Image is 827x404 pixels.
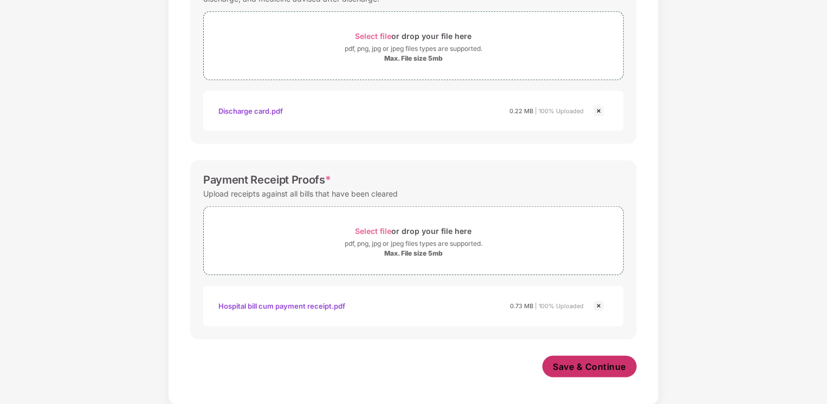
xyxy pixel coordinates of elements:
[384,54,443,63] div: Max. File size 5mb
[356,224,472,238] div: or drop your file here
[542,356,637,377] button: Save & Continue
[356,29,472,43] div: or drop your file here
[384,249,443,258] div: Max. File size 5mb
[203,186,398,201] div: Upload receipts against all bills that have been cleared
[345,238,482,249] div: pdf, png, jpg or jpeg files types are supported.
[204,20,623,71] span: Select fileor drop your file herepdf, png, jpg or jpeg files types are supported.Max. File size 5mb
[356,226,392,236] span: Select file
[356,31,392,41] span: Select file
[592,299,605,312] img: svg+xml;base64,PHN2ZyBpZD0iQ3Jvc3MtMjR4MjQiIHhtbG5zPSJodHRwOi8vd3d3LnczLm9yZy8yMDAwL3N2ZyIgd2lkdG...
[592,105,605,118] img: svg+xml;base64,PHN2ZyBpZD0iQ3Jvc3MtMjR4MjQiIHhtbG5zPSJodHRwOi8vd3d3LnczLm9yZy8yMDAwL3N2ZyIgd2lkdG...
[535,302,584,310] span: | 100% Uploaded
[204,215,623,266] span: Select fileor drop your file herepdf, png, jpg or jpeg files types are supported.Max. File size 5mb
[203,173,331,186] div: Payment Receipt Proofs
[345,43,482,54] div: pdf, png, jpg or jpeg files types are supported.
[218,297,345,315] div: Hospital bill cum payment receipt.pdf
[510,302,533,310] span: 0.73 MB
[509,107,533,115] span: 0.22 MB
[535,107,584,115] span: | 100% Uploaded
[218,102,283,120] div: Discharge card.pdf
[553,361,626,373] span: Save & Continue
